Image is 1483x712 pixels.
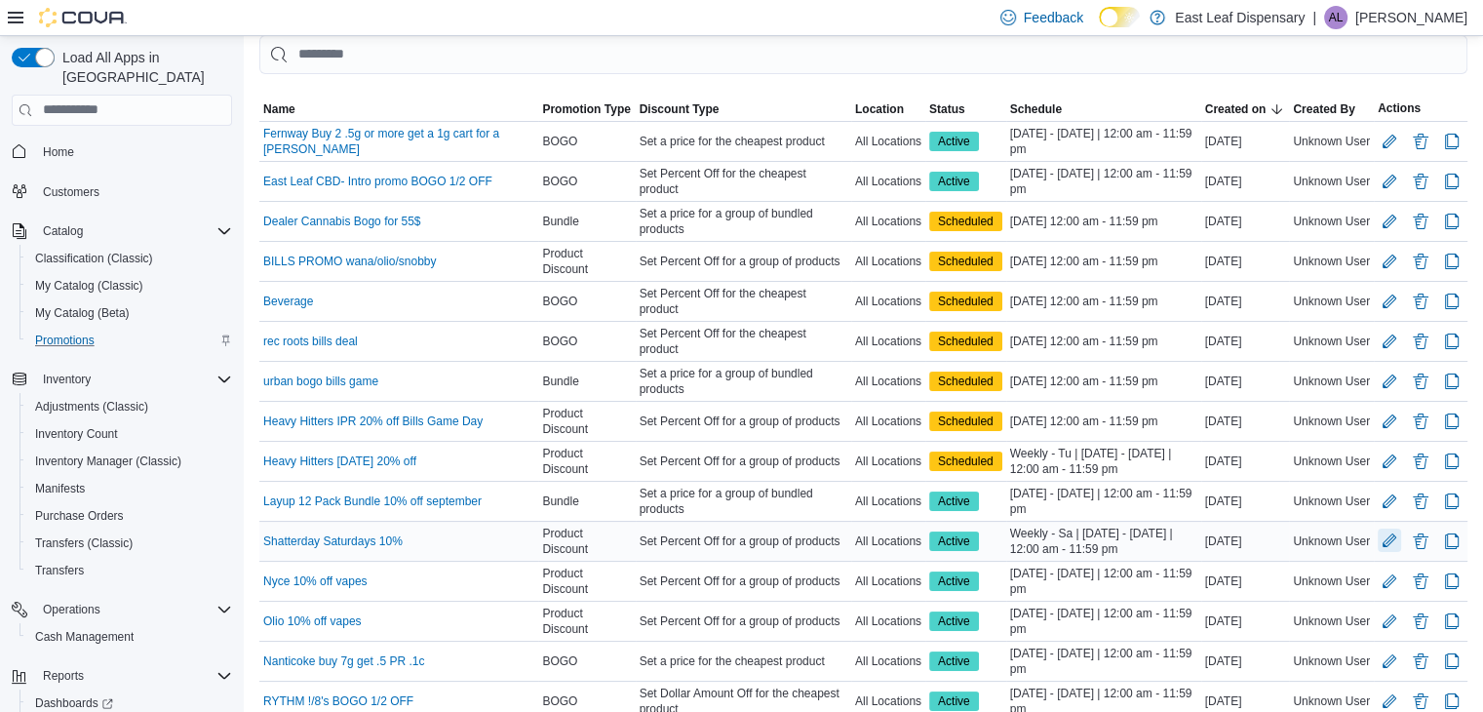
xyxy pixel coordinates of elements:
[1293,214,1370,229] span: Unknown User
[35,219,91,243] button: Catalog
[542,566,631,597] span: Product Discount
[636,98,851,121] button: Discount Type
[1289,98,1374,121] button: Created By
[1201,210,1290,233] div: [DATE]
[636,282,851,321] div: Set Percent Off for the cheapest product
[263,494,482,509] a: Layup 12 Pack Bundle 10% off september
[27,274,232,297] span: My Catalog (Classic)
[636,410,851,433] div: Set Percent Off for a group of products
[1378,450,1401,473] button: Edit Promotion
[1440,530,1463,553] button: Clone Promotion
[1010,126,1197,157] span: [DATE] - [DATE] | 12:00 am - 11:59 pm
[542,246,631,277] span: Product Discount
[542,606,631,637] span: Product Discount
[55,48,232,87] span: Load All Apps in [GEOGRAPHIC_DATA]
[27,559,92,582] a: Transfers
[938,293,994,310] span: Scheduled
[35,368,232,391] span: Inventory
[263,334,358,349] a: rec roots bills deal
[259,98,538,121] button: Name
[929,332,1002,351] span: Scheduled
[1293,374,1370,389] span: Unknown User
[542,214,578,229] span: Bundle
[4,218,240,245] button: Catalog
[35,305,130,321] span: My Catalog (Beta)
[1409,450,1432,473] button: Delete Promotion
[27,422,232,446] span: Inventory Count
[1293,101,1354,117] span: Created By
[1378,330,1401,353] button: Edit Promotion
[1293,454,1370,469] span: Unknown User
[1409,570,1432,593] button: Delete Promotion
[1440,650,1463,673] button: Clone Promotion
[1409,330,1432,353] button: Delete Promotion
[542,374,578,389] span: Bundle
[27,477,93,500] a: Manifests
[1201,610,1290,633] div: [DATE]
[929,532,979,551] span: Active
[929,132,979,151] span: Active
[542,526,631,557] span: Product Discount
[855,574,921,589] span: All Locations
[4,366,240,393] button: Inventory
[263,126,534,157] a: Fernway Buy 2 .5g or more get a 1g cart for a [PERSON_NAME]
[1378,529,1401,552] button: Edit Promotion
[27,247,161,270] a: Classification (Classic)
[263,534,403,549] a: Shatterday Saturdays 10%
[1201,570,1290,593] div: [DATE]
[1378,170,1401,193] button: Edit Promotion
[4,138,240,166] button: Home
[929,101,965,117] span: Status
[1010,566,1197,597] span: [DATE] - [DATE] | 12:00 am - 11:59 pm
[27,274,151,297] a: My Catalog (Classic)
[1378,570,1401,593] button: Edit Promotion
[938,253,994,270] span: Scheduled
[20,393,240,420] button: Adjustments (Classic)
[855,174,921,189] span: All Locations
[35,508,124,524] span: Purchase Orders
[929,252,1002,271] span: Scheduled
[27,504,232,528] span: Purchase Orders
[929,492,979,511] span: Active
[1201,98,1290,121] button: Created on
[938,173,970,190] span: Active
[1201,290,1290,313] div: [DATE]
[43,602,100,617] span: Operations
[43,668,84,684] span: Reports
[263,613,362,629] a: Olio 10% off vapes
[636,130,851,153] div: Set a price for the cheapest product
[263,653,424,669] a: Nanticoke buy 7g get .5 PR .1c
[263,101,295,117] span: Name
[263,174,492,189] a: East Leaf CBD- Intro promo BOGO 1/2 OFF
[929,612,979,631] span: Active
[1024,8,1083,27] span: Feedback
[929,292,1002,311] span: Scheduled
[1010,374,1158,389] span: [DATE] 12:00 am - 11:59 pm
[1293,574,1370,589] span: Unknown User
[27,559,232,582] span: Transfers
[1099,7,1140,27] input: Dark Mode
[35,426,118,442] span: Inventory Count
[27,477,232,500] span: Manifests
[929,692,979,711] span: Active
[855,414,921,429] span: All Locations
[855,693,921,709] span: All Locations
[1201,410,1290,433] div: [DATE]
[1378,650,1401,673] button: Edit Promotion
[1293,693,1370,709] span: Unknown User
[43,144,74,160] span: Home
[35,333,95,348] span: Promotions
[27,625,232,649] span: Cash Management
[938,133,970,150] span: Active
[1293,653,1370,669] span: Unknown User
[263,693,413,709] a: RYTHM !/8's BOGO 1/2 OFF
[1440,610,1463,633] button: Clone Promotion
[27,532,232,555] span: Transfers (Classic)
[35,139,232,164] span: Home
[43,184,99,200] span: Customers
[1201,170,1290,193] div: [DATE]
[1409,210,1432,233] button: Delete Promotion
[929,652,979,671] span: Active
[27,532,140,555] a: Transfers (Classic)
[855,134,921,149] span: All Locations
